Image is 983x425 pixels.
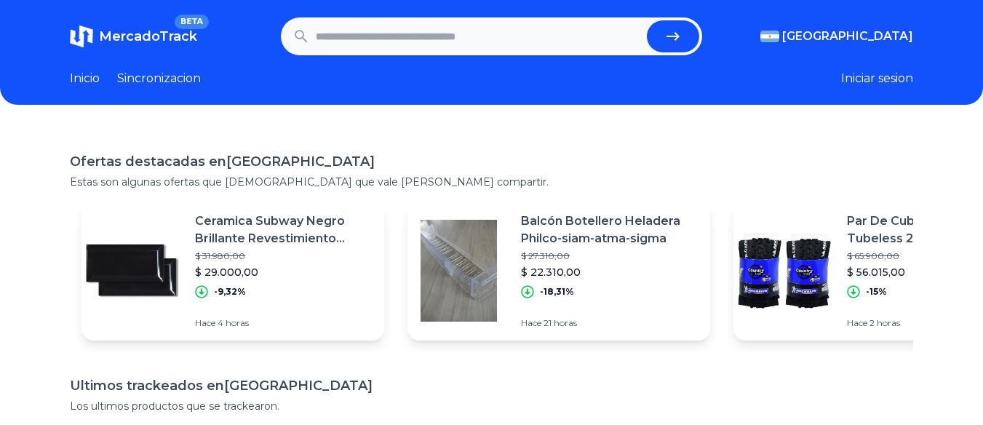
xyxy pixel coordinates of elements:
[760,28,913,45] button: [GEOGRAPHIC_DATA]
[760,31,779,42] img: Argentina
[70,25,93,48] img: MercadoTrack
[521,317,699,329] p: Hace 21 horas
[70,175,913,189] p: Estas son algunas ofertas que [DEMOGRAPHIC_DATA] que vale [PERSON_NAME] compartir.
[782,28,913,45] span: [GEOGRAPHIC_DATA]
[175,15,209,29] span: BETA
[521,250,699,262] p: $ 27.310,00
[70,399,913,413] p: Los ultimos productos que se trackearon.
[214,286,246,298] p: -9,32%
[70,25,197,48] a: MercadoTrackBETA
[521,212,699,247] p: Balcón Botellero Heladera Philco-siam-atma-sigma
[70,151,913,172] h1: Ofertas destacadas en [GEOGRAPHIC_DATA]
[81,201,384,341] a: Featured imageCeramica Subway Negro Brillante Revestimiento Cocina Baño$ 31.980,00$ 29.000,00-9,3...
[733,220,835,322] img: Featured image
[117,70,201,87] a: Sincronizacion
[195,265,373,279] p: $ 29.000,00
[866,286,887,298] p: -15%
[841,70,913,87] button: Iniciar sesion
[521,265,699,279] p: $ 22.310,00
[407,201,710,341] a: Featured imageBalcón Botellero Heladera Philco-siam-atma-sigma$ 27.310,00$ 22.310,00-18,31%Hace 2...
[81,220,183,322] img: Featured image
[407,220,509,322] img: Featured image
[195,212,373,247] p: Ceramica Subway Negro Brillante Revestimiento Cocina Baño
[70,70,100,87] a: Inicio
[195,250,373,262] p: $ 31.980,00
[70,376,913,396] h1: Ultimos trackeados en [GEOGRAPHIC_DATA]
[99,28,197,44] span: MercadoTrack
[195,317,373,329] p: Hace 4 horas
[540,286,574,298] p: -18,31%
